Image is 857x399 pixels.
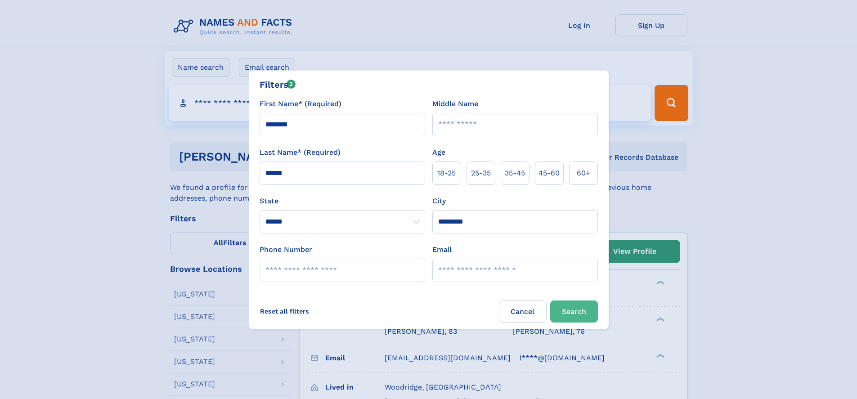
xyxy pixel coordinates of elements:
[437,168,456,179] span: 18‑25
[499,300,547,323] label: Cancel
[260,244,312,255] label: Phone Number
[471,168,491,179] span: 25‑35
[432,244,452,255] label: Email
[260,147,341,158] label: Last Name* (Required)
[260,78,296,91] div: Filters
[260,196,425,206] label: State
[432,147,445,158] label: Age
[432,99,478,109] label: Middle Name
[432,196,446,206] label: City
[577,168,590,179] span: 60+
[538,168,560,179] span: 45‑60
[254,300,315,322] label: Reset all filters
[550,300,598,323] button: Search
[505,168,525,179] span: 35‑45
[260,99,341,109] label: First Name* (Required)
